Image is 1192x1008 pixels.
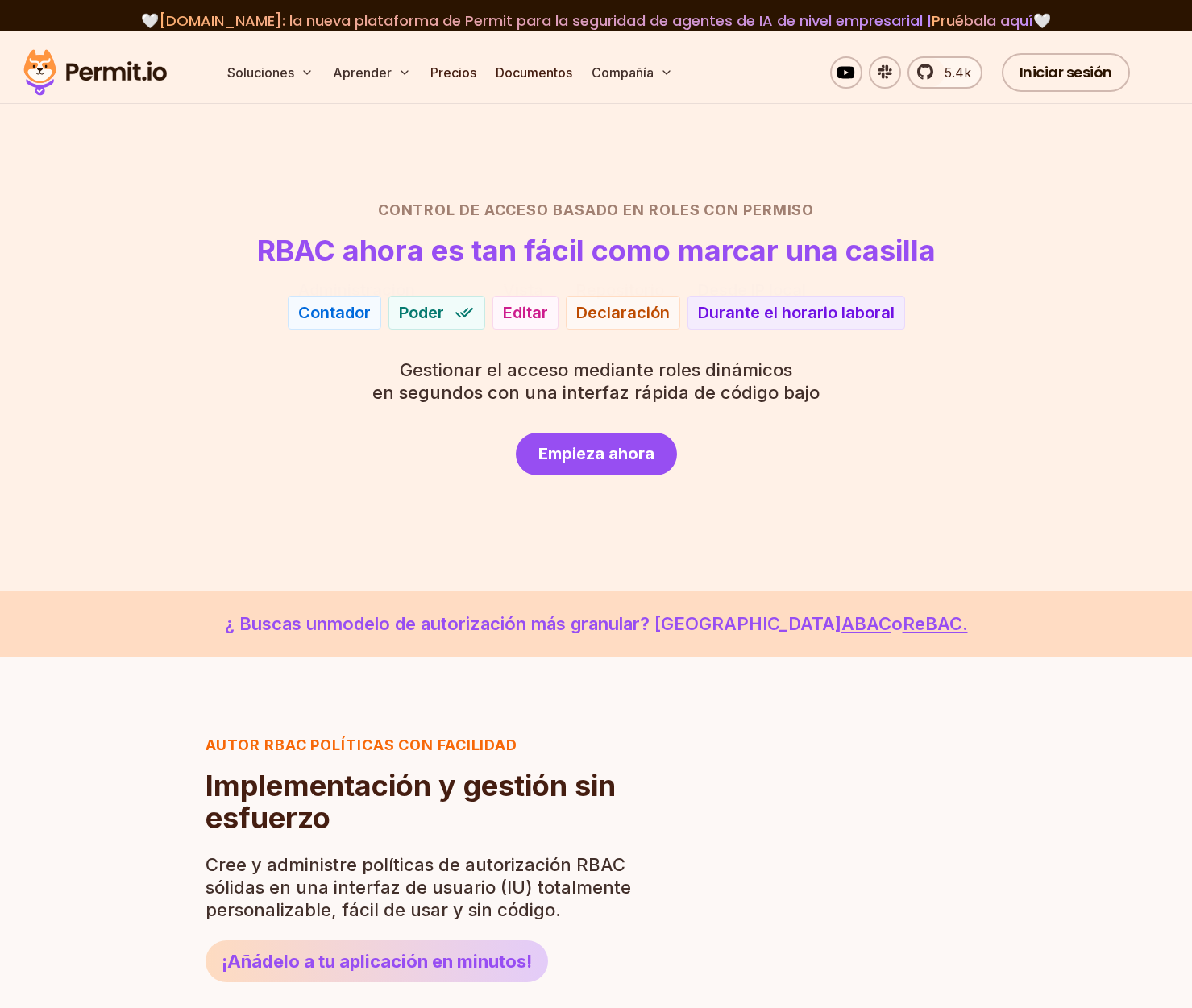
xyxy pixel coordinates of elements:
font: Iniciar sesión [1020,62,1112,82]
a: Precios [424,56,483,89]
a: Empieza ahora [516,433,677,475]
font: Contador [298,303,371,322]
button: Aprender [326,56,417,89]
font: Aprender [333,64,392,81]
font: Durante el horario laboral [698,303,895,322]
font: Pruébala aquí [932,10,1033,31]
font: Cree y administre políticas de autorización RBAC sólidas en una interfaz de usuario (IU) totalmen... [206,854,631,920]
button: Soluciones [221,56,320,89]
font: Poder [399,303,444,322]
font: Implementación y gestión sin esfuerzo [206,768,616,836]
font: Vista [503,280,543,300]
a: ABAC [841,613,891,634]
font: Editar [503,303,548,322]
font: con permiso [704,201,814,218]
font: ¡Añádelo a tu aplicación en minutos! [222,951,532,972]
font: RBAC ahora es tan fácil como marcar una casilla [257,233,936,268]
font: Compañía [592,64,654,81]
a: ¡Añádelo a tu aplicación en minutos! [206,940,548,982]
font: 🤍 [1033,10,1051,31]
font: Documentos [496,64,572,81]
font: en segundos con una interfaz rápida de código bajo [372,382,820,403]
a: Documentos [489,56,579,89]
font: Soluciones [227,64,294,81]
font: 🤍 [141,10,159,31]
font: Precios [430,64,476,81]
font: Empieza ahora [538,444,654,463]
font: Administración [298,280,415,300]
font: Control de acceso basado en roles [378,201,700,218]
a: ReBAC. [903,613,968,634]
font: Repositorio [576,280,664,300]
button: Compañía [585,56,679,89]
font: Gestionar el acceso mediante roles dinámicos [400,359,792,380]
font: o [891,613,903,634]
a: 5.4k [907,56,982,89]
img: Logotipo del permiso [16,45,174,100]
a: Iniciar sesión [1002,53,1130,92]
font: ¿ Buscas un [225,613,327,634]
font: modelo de autorización más granular? [GEOGRAPHIC_DATA] [327,613,841,634]
font: Declaración [576,303,670,322]
a: Pruébala aquí [932,10,1033,31]
font: 5.4k [945,64,971,81]
font: [DOMAIN_NAME]: la nueva plataforma de Permit para la seguridad de agentes de IA de nivel empresar... [159,10,932,31]
font: Desde IP local [698,280,806,300]
font: Autor RBAC POLÍTICAS con FACILIDAD [206,736,518,753]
